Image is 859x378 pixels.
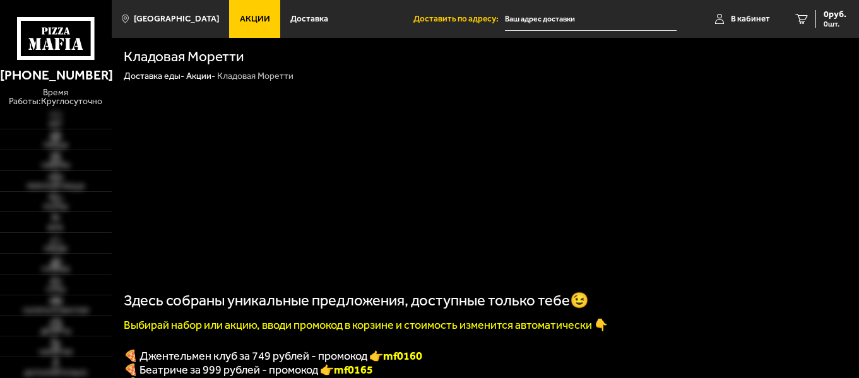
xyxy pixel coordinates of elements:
span: 0 шт. [824,20,846,28]
b: mf0165 [334,363,373,377]
span: 0 руб. [824,10,846,19]
span: В кабинет [731,15,770,23]
span: Здесь собраны уникальные предложения, доступные только тебе😉 [124,292,589,309]
span: Доставить по адресу: [413,15,505,23]
b: mf0160 [383,349,422,363]
span: 🍕 Джентельмен клуб за 749 рублей - промокод 👉 [124,349,422,363]
a: Акции- [186,71,215,81]
h1: Кладовая Моретти [124,50,244,64]
span: Акции [240,15,270,23]
span: [GEOGRAPHIC_DATA] [134,15,219,23]
a: Доставка еды- [124,71,184,81]
span: Доставка [290,15,328,23]
font: Выбирай набор или акцию, вводи промокод в корзине и стоимость изменится автоматически 👇 [124,318,608,332]
input: Ваш адрес доставки [505,8,677,31]
span: 🍕 Беатриче за 999 рублей - промокод 👉 [124,363,373,377]
div: Кладовая Моретти [217,71,293,82]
